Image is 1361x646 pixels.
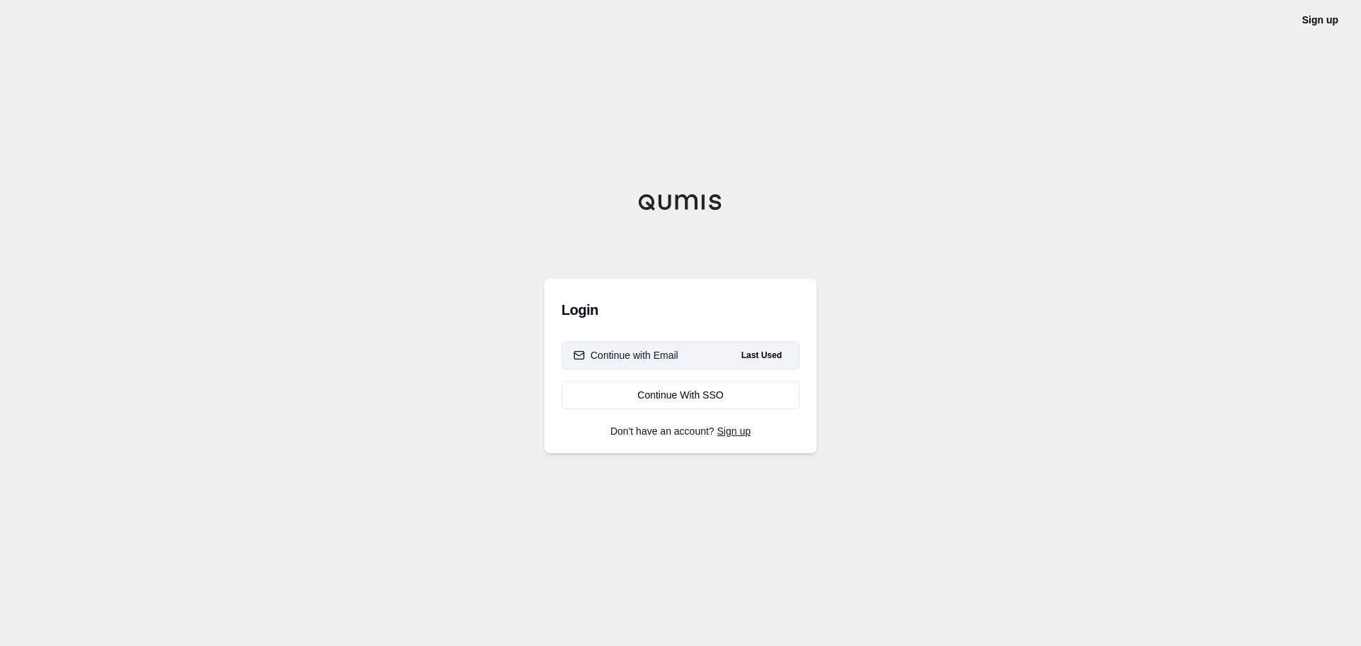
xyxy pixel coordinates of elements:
[573,388,788,402] div: Continue With SSO
[561,341,800,369] button: Continue with EmailLast Used
[717,425,751,437] a: Sign up
[561,296,800,324] h3: Login
[638,194,723,211] img: Qumis
[1302,14,1338,26] a: Sign up
[573,348,678,362] div: Continue with Email
[736,347,788,364] span: Last Used
[561,381,800,409] a: Continue With SSO
[561,426,800,436] p: Don't have an account?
